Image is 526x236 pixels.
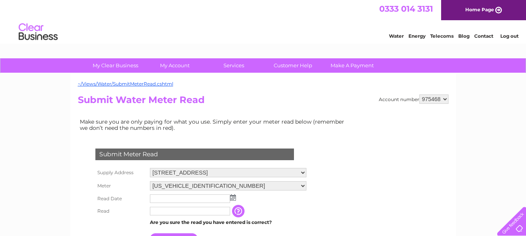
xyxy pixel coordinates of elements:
img: ... [230,194,236,201]
img: logo.png [18,20,58,44]
td: Make sure you are only paying for what you use. Simply enter your meter read below (remember we d... [78,117,350,133]
a: Log out [500,33,519,39]
a: Water [389,33,404,39]
th: Read Date [93,192,148,205]
h2: Submit Water Meter Read [78,94,449,109]
input: Information [232,205,246,217]
a: Services [202,58,266,73]
a: Energy [408,33,426,39]
a: Blog [458,33,470,39]
th: Supply Address [93,166,148,179]
td: Are you sure the read you have entered is correct? [148,217,308,227]
a: Customer Help [261,58,325,73]
div: Clear Business is a trading name of Verastar Limited (registered in [GEOGRAPHIC_DATA] No. 3667643... [79,4,447,38]
a: Contact [474,33,493,39]
a: Telecoms [430,33,454,39]
a: ~/Views/Water/SubmitMeterRead.cshtml [78,81,173,87]
th: Meter [93,179,148,192]
div: Account number [379,94,449,104]
a: My Clear Business [83,58,148,73]
div: Submit Meter Read [95,149,294,160]
a: 0333 014 3131 [379,4,433,14]
a: My Account [142,58,207,73]
th: Read [93,205,148,217]
a: Make A Payment [320,58,384,73]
